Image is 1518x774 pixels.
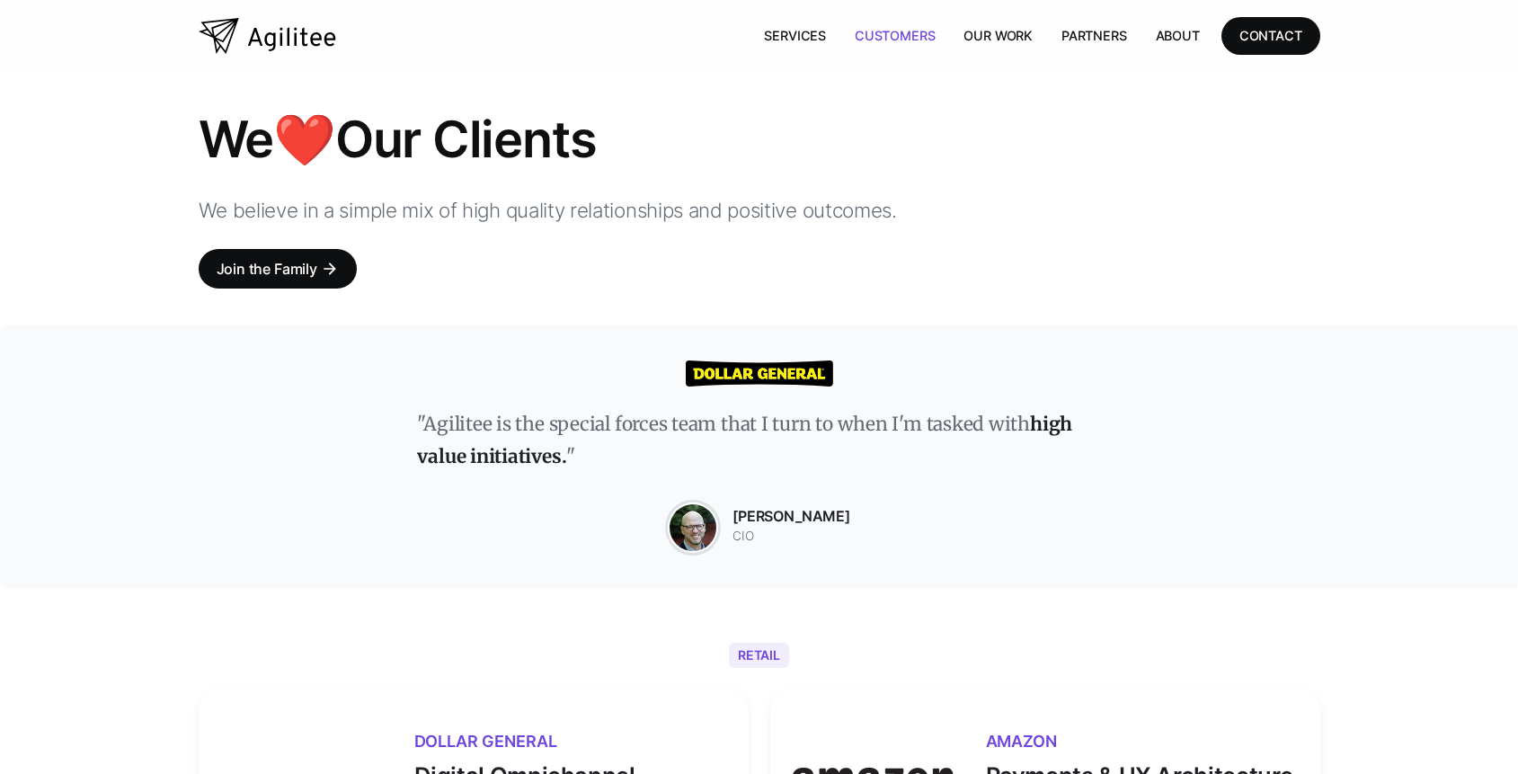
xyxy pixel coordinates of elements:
a: About [1141,17,1214,54]
a: Customers [840,17,949,54]
a: Services [750,17,840,54]
div: Retail [729,643,790,668]
a: CONTACT [1221,17,1320,54]
a: home [199,18,336,54]
strong: [PERSON_NAME] [732,507,850,525]
a: Partners [1047,17,1141,54]
h3: AMAZON [986,734,1299,750]
h1: We Our Clients [199,108,982,171]
div: arrow_forward [321,260,339,278]
a: Join the Familyarrow_forward [199,249,357,289]
div: CIO [732,526,850,547]
h3: Dollar General [414,734,727,750]
span: ❤️ [273,109,335,170]
div: Join the Family [217,256,317,281]
p: "Agilitee is the special forces team that I turn to when I'm tasked with " [417,408,1100,474]
a: Our Work [949,17,1047,54]
div: CONTACT [1239,24,1302,47]
p: We believe in a simple mix of high quality relationships and positive outcomes. [199,192,982,227]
